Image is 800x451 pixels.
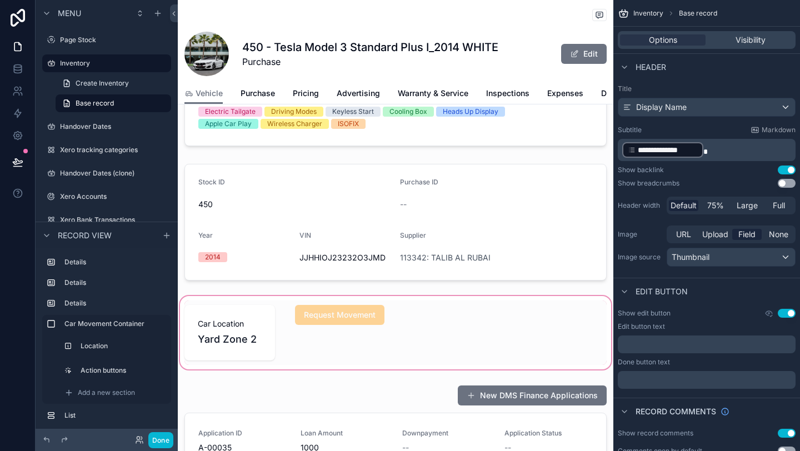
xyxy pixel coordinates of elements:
[76,99,114,108] span: Base record
[58,8,81,19] span: Menu
[486,88,529,99] span: Inspections
[636,406,716,417] span: Record comments
[737,200,758,211] span: Large
[649,34,677,46] span: Options
[618,166,664,174] div: Show backlink
[618,84,796,93] label: Title
[60,216,169,224] label: Xero Bank Transactions
[769,229,788,240] span: None
[64,258,167,267] label: Details
[64,319,167,328] label: Car Movement Container
[486,83,529,106] a: Inspections
[707,200,724,211] span: 75%
[679,9,717,18] span: Base record
[60,146,169,154] label: Xero tracking categories
[64,411,167,420] label: List
[42,54,171,72] a: Inventory
[736,34,766,46] span: Visibility
[60,59,164,68] label: Inventory
[702,229,728,240] span: Upload
[36,248,178,429] div: scrollable content
[618,139,796,161] div: scrollable content
[76,79,129,88] span: Create Inventory
[618,230,662,239] label: Image
[42,141,171,159] a: Xero tracking categories
[667,248,796,267] button: Thumbnail
[547,88,583,99] span: Expenses
[618,179,679,188] div: Show breadcrumbs
[672,252,709,263] span: Thumbnail
[398,88,468,99] span: Warranty & Service
[618,98,796,117] button: Display Name
[60,192,169,201] label: Xero Accounts
[636,286,688,297] span: Edit button
[64,299,167,308] label: Details
[618,371,796,389] div: scrollable content
[671,200,697,211] span: Default
[293,88,319,99] span: Pricing
[676,229,691,240] span: URL
[78,388,135,397] span: Add a new section
[618,322,665,331] label: Edit button text
[561,44,607,64] button: Edit
[60,169,169,178] label: Handover Dates (clone)
[751,126,796,134] a: Markdown
[601,88,643,99] span: Documents
[762,126,796,134] span: Markdown
[42,188,171,206] a: Xero Accounts
[242,39,498,55] h1: 450 - Tesla Model 3 Standard Plus I_2014 WHITE
[738,229,756,240] span: Field
[58,230,112,241] span: Record view
[184,83,223,104] a: Vehicle
[81,342,164,350] label: Location
[618,126,642,134] label: Subtitle
[618,253,662,262] label: Image source
[241,83,275,106] a: Purchase
[56,74,171,92] a: Create Inventory
[618,201,662,210] label: Header width
[196,88,223,99] span: Vehicle
[773,200,785,211] span: Full
[618,429,693,438] div: Show record comments
[60,36,169,44] label: Page Stock
[636,62,666,73] span: Header
[64,278,167,287] label: Details
[42,31,171,49] a: Page Stock
[81,366,164,375] label: Action buttons
[547,83,583,106] a: Expenses
[242,55,498,68] span: Purchase
[633,9,663,18] span: Inventory
[42,211,171,229] a: Xero Bank Transactions
[42,118,171,136] a: Handover Dates
[42,164,171,182] a: Handover Dates (clone)
[148,432,173,448] button: Done
[601,83,643,106] a: Documents
[337,88,380,99] span: Advertising
[293,83,319,106] a: Pricing
[618,309,671,318] label: Show edit button
[618,358,670,367] label: Done button text
[636,102,687,113] span: Display Name
[60,122,169,131] label: Handover Dates
[337,83,380,106] a: Advertising
[241,88,275,99] span: Purchase
[56,94,171,112] a: Base record
[398,83,468,106] a: Warranty & Service
[618,335,796,353] div: scrollable content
